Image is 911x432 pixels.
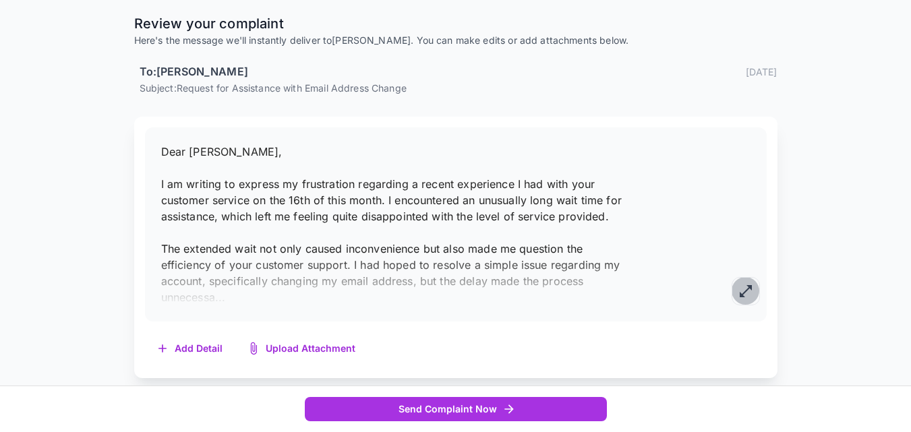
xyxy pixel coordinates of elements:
[140,63,248,81] h6: To: [PERSON_NAME]
[236,335,369,363] button: Upload Attachment
[140,81,777,95] p: Subject: Request for Assistance with Email Address Change
[134,34,777,47] p: Here's the message we'll instantly deliver to [PERSON_NAME] . You can make edits or add attachmen...
[215,290,225,304] span: ...
[134,13,777,34] p: Review your complaint
[145,335,236,363] button: Add Detail
[746,65,777,79] p: [DATE]
[161,145,622,304] span: Dear [PERSON_NAME], I am writing to express my frustration regarding a recent experience I had wi...
[305,397,607,422] button: Send Complaint Now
